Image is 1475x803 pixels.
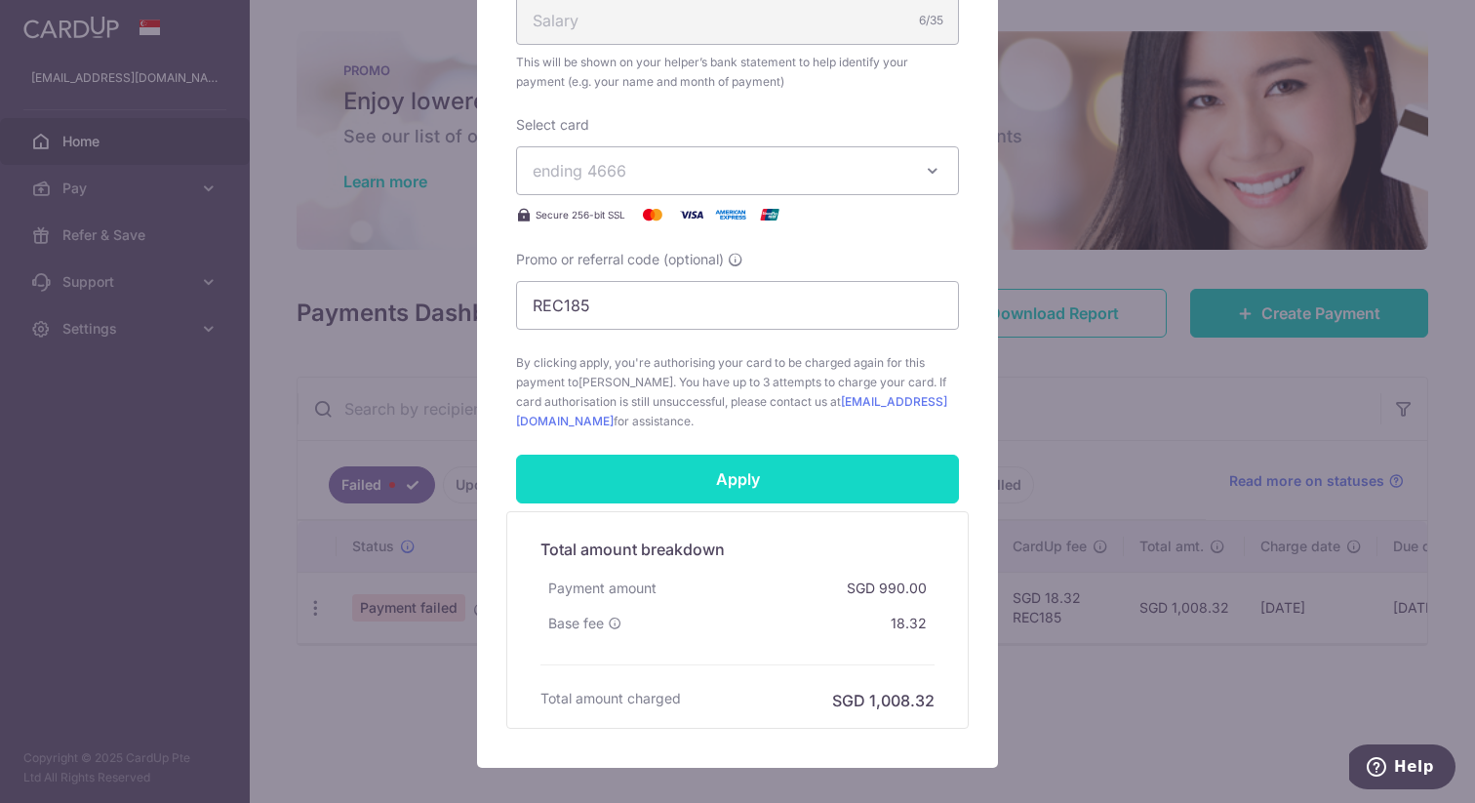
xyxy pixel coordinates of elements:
h6: SGD 1,008.32 [832,689,935,712]
span: This will be shown on your helper’s bank statement to help identify your payment (e.g. your name ... [516,53,959,92]
span: Promo or referral code (optional) [516,250,724,269]
div: 6/35 [919,11,943,30]
span: ending 4666 [533,161,626,181]
h5: Total amount breakdown [540,538,935,561]
span: Base fee [548,614,604,633]
span: By clicking apply, you're authorising your card to be charged again for this payment to . You hav... [516,353,959,431]
input: Apply [516,455,959,503]
label: Select card [516,115,589,135]
img: Mastercard [633,203,672,226]
div: SGD 990.00 [839,571,935,606]
img: UnionPay [750,203,789,226]
div: Payment amount [540,571,664,606]
div: 18.32 [883,606,935,641]
button: ending 4666 [516,146,959,195]
span: Secure 256-bit SSL [536,207,625,222]
img: Visa [672,203,711,226]
iframe: Opens a widget where you can find more information [1349,744,1455,793]
h6: Total amount charged [540,689,681,708]
img: American Express [711,203,750,226]
span: [PERSON_NAME] [578,375,673,389]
